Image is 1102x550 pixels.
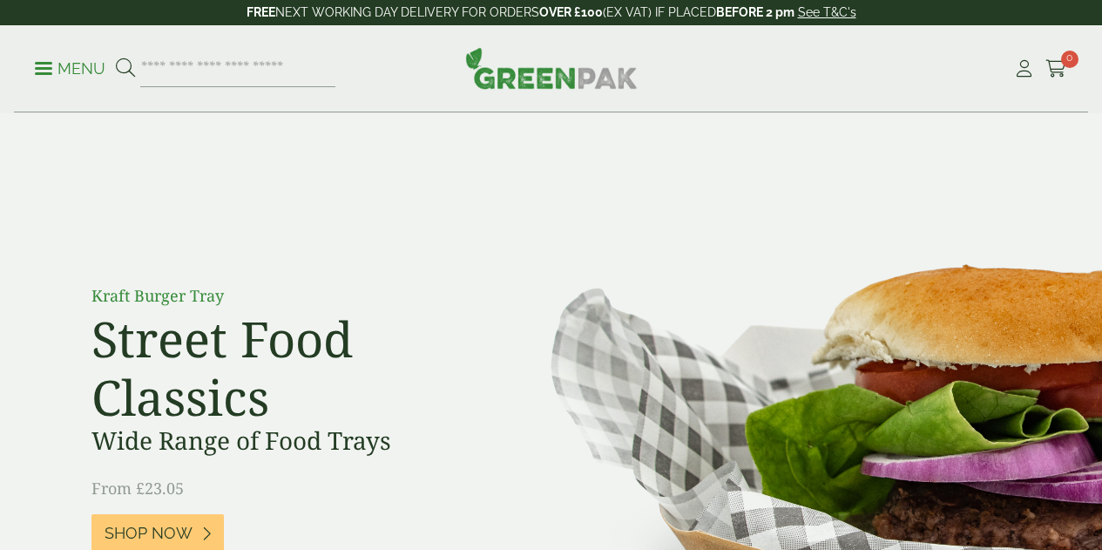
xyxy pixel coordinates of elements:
img: GreenPak Supplies [465,47,638,89]
a: See T&C's [798,5,856,19]
strong: FREE [247,5,275,19]
strong: OVER £100 [539,5,603,19]
a: 0 [1045,56,1067,82]
i: My Account [1013,60,1035,78]
span: 0 [1061,51,1078,68]
i: Cart [1045,60,1067,78]
span: From £23.05 [91,478,184,499]
h3: Wide Range of Food Trays [91,426,483,456]
a: Menu [35,58,105,76]
span: Shop Now [105,524,193,543]
p: Kraft Burger Tray [91,284,483,308]
h2: Street Food Classics [91,309,483,426]
p: Menu [35,58,105,79]
strong: BEFORE 2 pm [716,5,794,19]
